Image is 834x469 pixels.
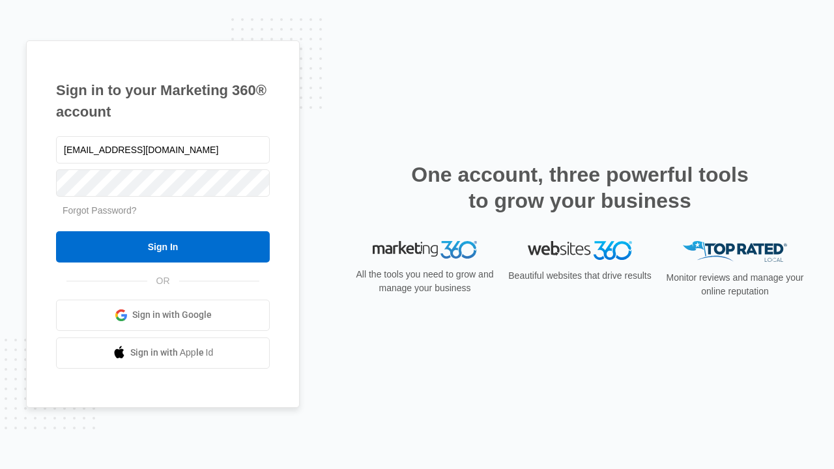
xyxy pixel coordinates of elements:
[507,269,653,283] p: Beautiful websites that drive results
[683,241,787,263] img: Top Rated Local
[56,79,270,122] h1: Sign in to your Marketing 360® account
[407,162,753,214] h2: One account, three powerful tools to grow your business
[63,205,137,216] a: Forgot Password?
[373,241,477,259] img: Marketing 360
[147,274,179,288] span: OR
[56,231,270,263] input: Sign In
[662,271,808,298] p: Monitor reviews and manage your online reputation
[56,300,270,331] a: Sign in with Google
[56,337,270,369] a: Sign in with Apple Id
[132,308,212,322] span: Sign in with Google
[528,241,632,260] img: Websites 360
[56,136,270,163] input: Email
[130,346,214,360] span: Sign in with Apple Id
[352,268,498,295] p: All the tools you need to grow and manage your business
